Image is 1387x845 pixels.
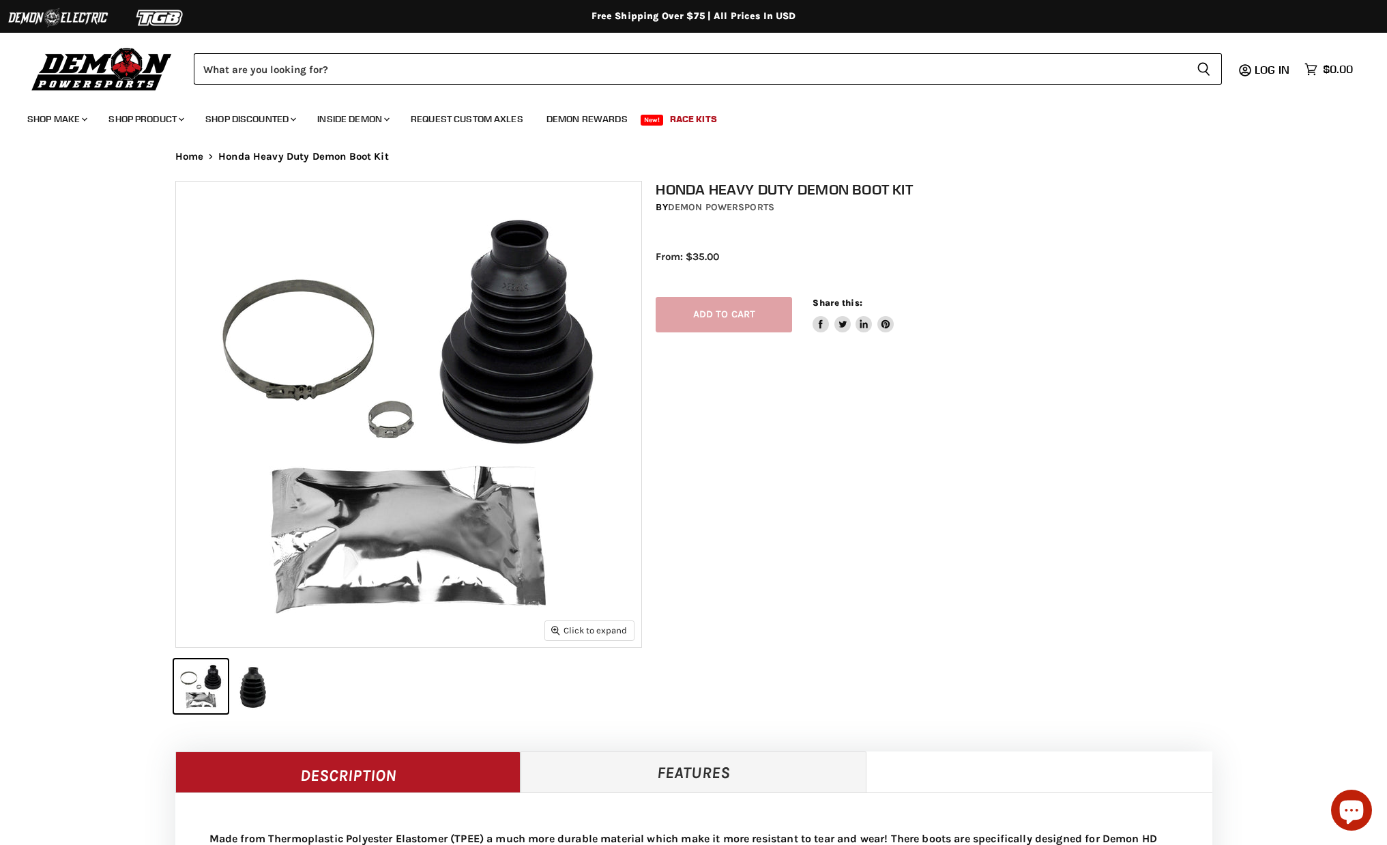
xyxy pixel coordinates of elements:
a: Shop Discounted [195,105,304,133]
button: IMAGE thumbnail [232,659,274,713]
aside: Share this: [813,297,894,333]
h1: Honda Heavy Duty Demon Boot Kit [656,181,1226,198]
button: IMAGE thumbnail [174,659,228,713]
nav: Breadcrumbs [148,151,1240,162]
span: New! [641,115,664,126]
form: Product [194,53,1222,85]
input: Search [194,53,1186,85]
a: Request Custom Axles [400,105,534,133]
span: Click to expand [551,625,627,635]
a: Features [521,751,866,792]
img: Demon Powersports [27,44,177,93]
button: Search [1186,53,1222,85]
span: Share this: [813,298,862,308]
img: TGB Logo 2 [109,5,211,31]
a: Race Kits [660,105,727,133]
a: Demon Rewards [536,105,638,133]
a: Home [175,151,204,162]
div: by [656,200,1226,215]
a: Log in [1249,63,1298,76]
a: Demon Powersports [668,201,774,213]
ul: Main menu [17,100,1349,133]
a: $0.00 [1298,59,1360,79]
img: IMAGE [176,182,641,647]
img: Demon Electric Logo 2 [7,5,109,31]
span: Log in [1255,63,1289,76]
a: Shop Make [17,105,96,133]
a: Description [175,751,521,792]
button: Click to expand [545,621,634,640]
div: Free Shipping Over $75 | All Prices In USD [148,10,1240,23]
inbox-online-store-chat: Shopify online store chat [1327,790,1376,834]
span: Honda Heavy Duty Demon Boot Kit [218,151,389,162]
a: Shop Product [98,105,192,133]
span: From: $35.00 [656,250,719,263]
span: $0.00 [1323,63,1353,76]
a: Inside Demon [307,105,398,133]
